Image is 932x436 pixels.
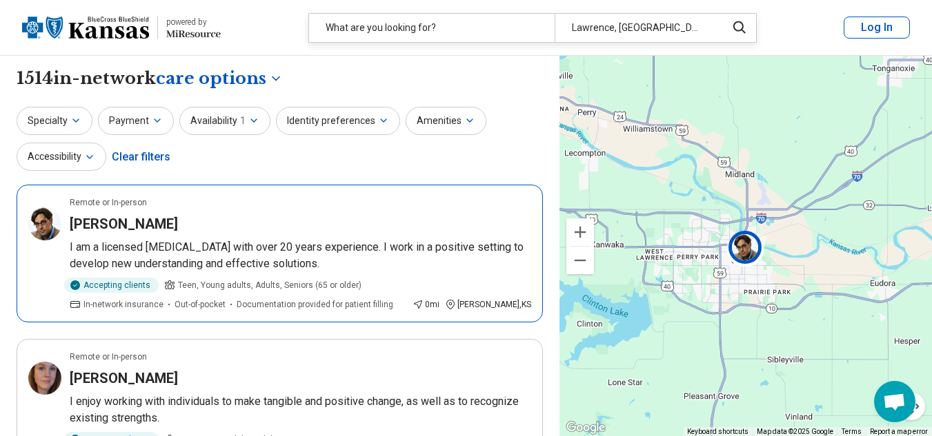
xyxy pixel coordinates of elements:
div: Accepting clients [64,278,159,293]
button: Zoom in [566,218,594,246]
img: Blue Cross Blue Shield Kansas [22,11,149,44]
div: powered by [166,16,221,28]
button: Availability1 [179,107,270,135]
button: Care options [156,67,283,90]
p: I enjoy working with individuals to make tangible and positive change, as well as to recognize ex... [70,393,531,426]
p: I am a licensed [MEDICAL_DATA] with over 20 years experience. I work in a positive setting to dev... [70,239,531,272]
button: Zoom out [566,247,594,274]
span: In-network insurance [83,298,163,311]
button: Log In [844,17,910,39]
div: Clear filters [112,141,170,174]
span: Out-of-pocket [175,298,226,311]
button: Amenities [406,107,486,135]
span: care options [156,67,266,90]
div: [PERSON_NAME] , KS [445,298,531,311]
div: 0 mi [413,298,439,311]
button: Accessibility [17,143,106,171]
h3: [PERSON_NAME] [70,368,178,388]
button: Identity preferences [276,107,400,135]
div: Lawrence, [GEOGRAPHIC_DATA] [555,14,718,42]
span: 1 [240,114,246,128]
h3: [PERSON_NAME] [70,214,178,233]
a: Report a map error [870,428,928,435]
a: Terms (opens in new tab) [842,428,862,435]
button: Specialty [17,107,92,135]
p: Remote or In-person [70,196,147,209]
span: Map data ©2025 Google [757,428,833,435]
h1: 1514 in-network [17,67,283,90]
div: Open chat [874,381,915,422]
p: Remote or In-person [70,351,147,363]
span: Teen, Young adults, Adults, Seniors (65 or older) [178,279,361,291]
span: Documentation provided for patient filling [237,298,393,311]
button: Payment [98,107,174,135]
a: Blue Cross Blue Shield Kansaspowered by [22,11,221,44]
div: What are you looking for? [309,14,555,42]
